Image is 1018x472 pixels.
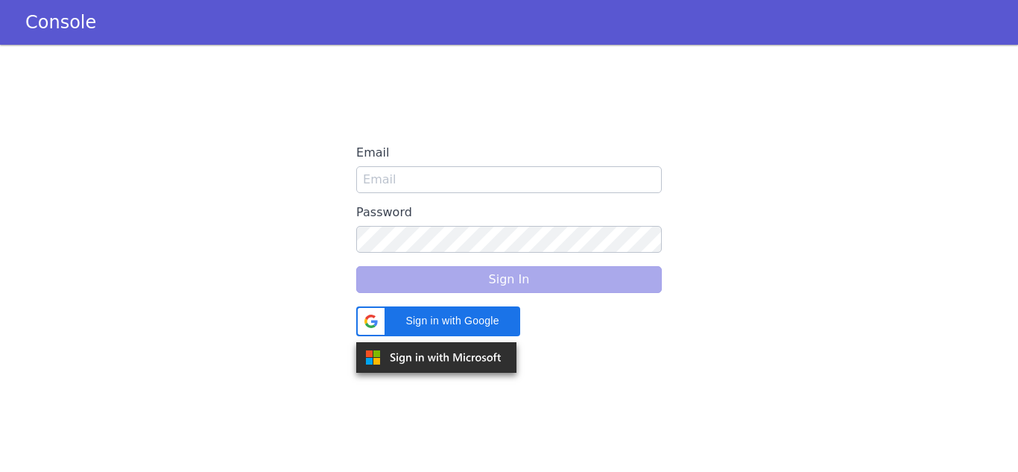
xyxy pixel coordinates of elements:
span: Sign in with Google [393,313,511,329]
input: Email [356,166,662,193]
div: Sign in with Google [356,306,520,336]
label: Email [356,139,662,166]
label: Password [356,199,662,226]
img: azure.svg [356,342,516,373]
a: Console [7,12,114,33]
